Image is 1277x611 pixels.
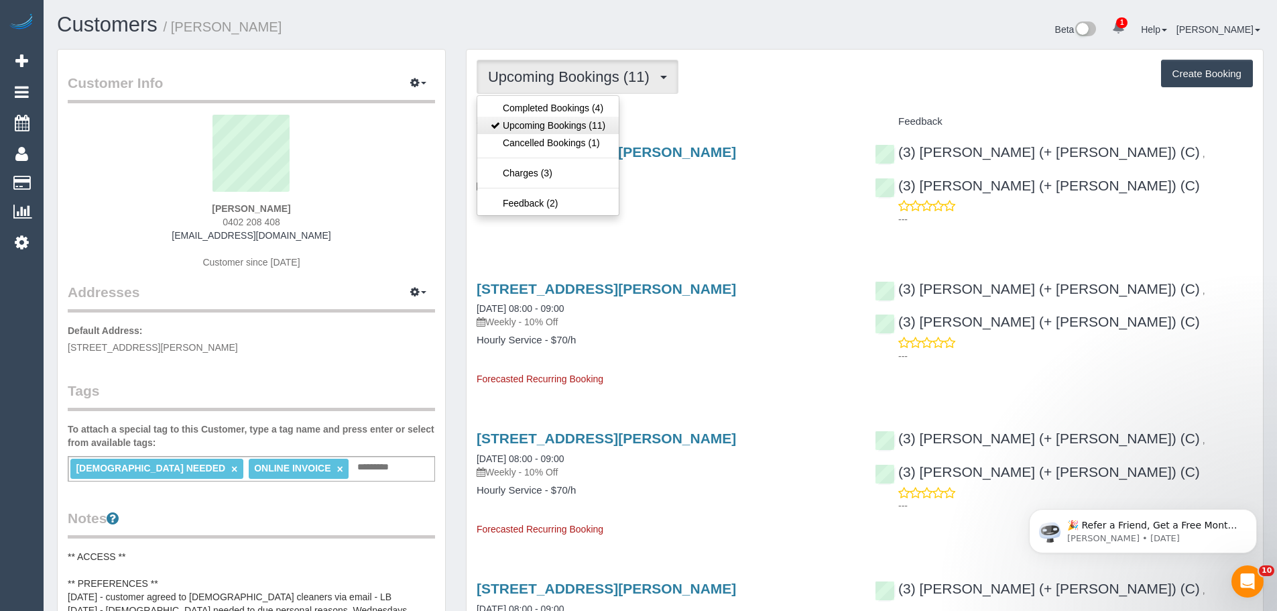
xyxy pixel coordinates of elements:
[875,581,1200,596] a: (3) [PERSON_NAME] (+ [PERSON_NAME]) (C)
[223,217,280,227] span: 0402 208 408
[477,303,564,314] a: [DATE] 08:00 - 09:00
[875,178,1200,193] a: (3) [PERSON_NAME] (+ [PERSON_NAME]) (C)
[1161,60,1253,88] button: Create Booking
[1141,24,1167,35] a: Help
[875,431,1200,446] a: (3) [PERSON_NAME] (+ [PERSON_NAME]) (C)
[477,374,603,384] span: Forecasted Recurring Booking
[477,195,619,212] a: Feedback (2)
[477,164,619,182] a: Charges (3)
[477,453,564,464] a: [DATE] 08:00 - 09:00
[68,508,435,539] legend: Notes
[898,213,1253,226] p: ---
[477,485,855,496] h4: Hourly Service - $70/h
[1055,24,1097,35] a: Beta
[477,117,619,134] a: Upcoming Bookings (11)
[1074,21,1096,39] img: New interface
[477,524,603,535] span: Forecasted Recurring Booking
[202,257,300,268] span: Customer since [DATE]
[477,315,855,329] p: Weekly - 10% Off
[477,134,619,152] a: Cancelled Bookings (1)
[68,324,143,337] label: Default Address:
[898,499,1253,512] p: ---
[1116,17,1128,28] span: 1
[1203,435,1205,445] span: ,
[898,349,1253,363] p: ---
[875,116,1253,127] h4: Feedback
[875,144,1200,160] a: (3) [PERSON_NAME] (+ [PERSON_NAME]) (C)
[488,68,656,85] span: Upcoming Bookings (11)
[8,13,35,32] img: Automaid Logo
[1231,565,1264,598] iframe: Intercom live chat
[1009,481,1277,575] iframe: Intercom notifications message
[875,281,1200,296] a: (3) [PERSON_NAME] (+ [PERSON_NAME]) (C)
[1176,24,1260,35] a: [PERSON_NAME]
[172,230,330,241] a: [EMAIL_ADDRESS][DOMAIN_NAME]
[164,19,282,34] small: / [PERSON_NAME]
[477,581,736,596] a: [STREET_ADDRESS][PERSON_NAME]
[477,179,855,192] p: Weekly - 10% Off
[68,342,238,353] span: [STREET_ADDRESS][PERSON_NAME]
[68,381,435,411] legend: Tags
[1203,285,1205,296] span: ,
[477,198,855,209] h4: Hourly Service - $70/h
[231,463,237,475] a: ×
[76,463,225,474] span: [DEMOGRAPHIC_DATA] NEEDED
[477,116,855,127] h4: Service
[1259,565,1274,576] span: 10
[477,431,736,446] a: [STREET_ADDRESS][PERSON_NAME]
[57,13,158,36] a: Customers
[1203,148,1205,159] span: ,
[337,463,343,475] a: ×
[477,281,736,296] a: [STREET_ADDRESS][PERSON_NAME]
[477,99,619,117] a: Completed Bookings (4)
[68,73,435,103] legend: Customer Info
[1203,585,1205,596] span: ,
[477,60,678,94] button: Upcoming Bookings (11)
[1105,13,1132,43] a: 1
[68,423,435,449] label: To attach a special tag to this Customer, type a tag name and press enter or select from availabl...
[212,203,290,214] strong: [PERSON_NAME]
[875,314,1200,329] a: (3) [PERSON_NAME] (+ [PERSON_NAME]) (C)
[875,464,1200,480] a: (3) [PERSON_NAME] (+ [PERSON_NAME]) (C)
[254,463,330,474] span: ONLINE INVOICE
[477,335,855,346] h4: Hourly Service - $70/h
[477,465,855,479] p: Weekly - 10% Off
